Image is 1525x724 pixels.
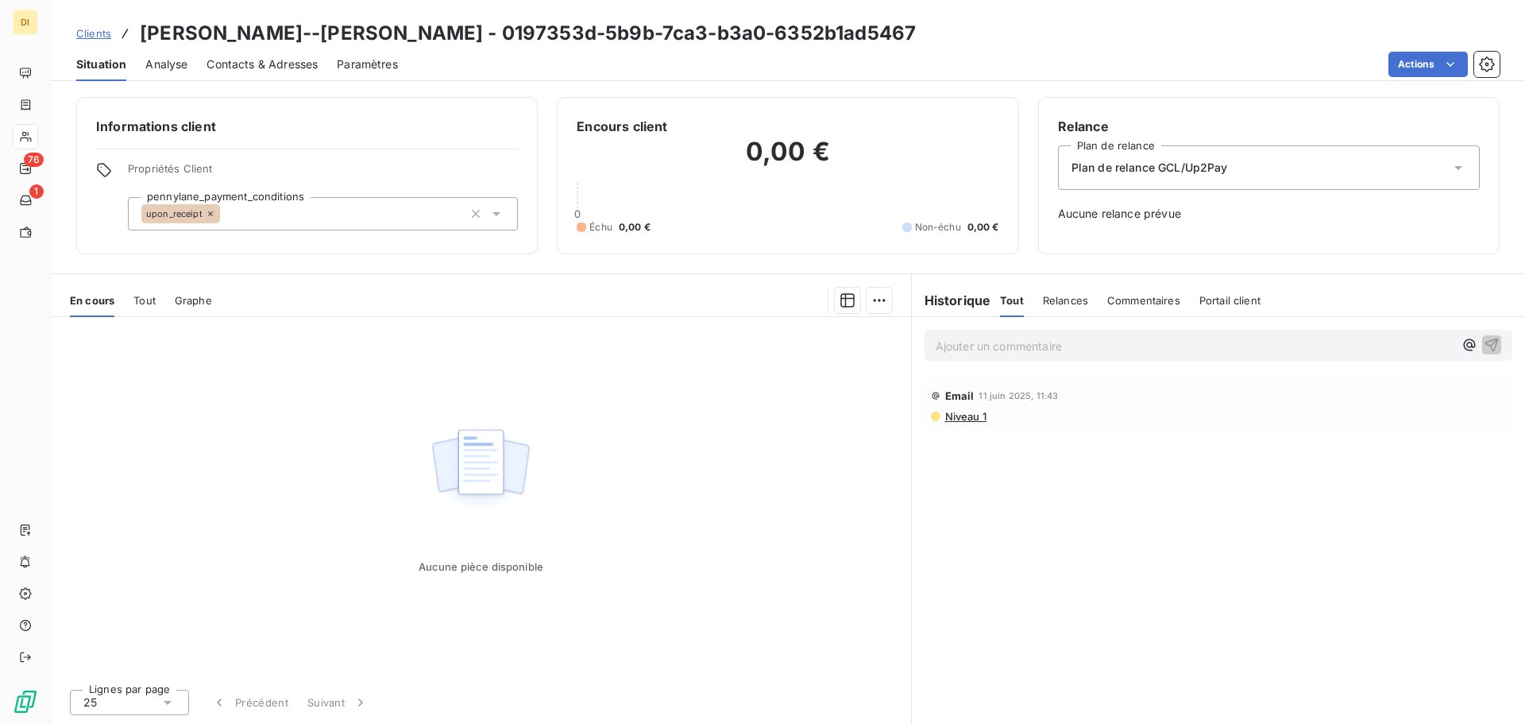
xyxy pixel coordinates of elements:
[133,294,156,307] span: Tout
[1000,294,1024,307] span: Tout
[1071,160,1228,176] span: Plan de relance GCL/Up2Pay
[1058,206,1480,222] span: Aucune relance prévue
[912,291,991,310] h6: Historique
[96,117,518,136] h6: Informations client
[1043,294,1088,307] span: Relances
[220,207,233,221] input: Ajouter une valeur
[945,389,975,402] span: Email
[619,220,651,234] span: 0,00 €
[76,27,111,40] span: Clients
[207,56,318,72] span: Contacts & Adresses
[128,162,518,184] span: Propriétés Client
[337,56,398,72] span: Paramètres
[577,136,998,184] h2: 0,00 €
[202,686,298,719] button: Précédent
[1107,294,1180,307] span: Commentaires
[70,294,114,307] span: En cours
[13,689,38,714] img: Logo LeanPay
[76,25,111,41] a: Clients
[944,410,986,423] span: Niveau 1
[1471,670,1509,708] iframe: Intercom live chat
[967,220,999,234] span: 0,00 €
[419,560,543,573] span: Aucune pièce disponible
[24,153,44,167] span: 76
[298,686,378,719] button: Suivant
[979,391,1058,401] span: 11 juin 2025, 11:43
[589,220,612,234] span: Échu
[1388,52,1468,77] button: Actions
[76,56,126,72] span: Situation
[915,220,961,234] span: Non-échu
[1199,294,1261,307] span: Portail client
[430,420,531,519] img: Empty state
[13,10,38,35] div: DI
[577,117,667,136] h6: Encours client
[29,184,44,199] span: 1
[145,56,187,72] span: Analyse
[175,294,212,307] span: Graphe
[1058,117,1480,136] h6: Relance
[83,695,97,710] span: 25
[574,207,581,220] span: 0
[140,19,916,48] h3: [PERSON_NAME]--[PERSON_NAME] - 0197353d-5b9b-7ca3-b3a0-6352b1ad5467
[146,209,203,219] span: upon_receipt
